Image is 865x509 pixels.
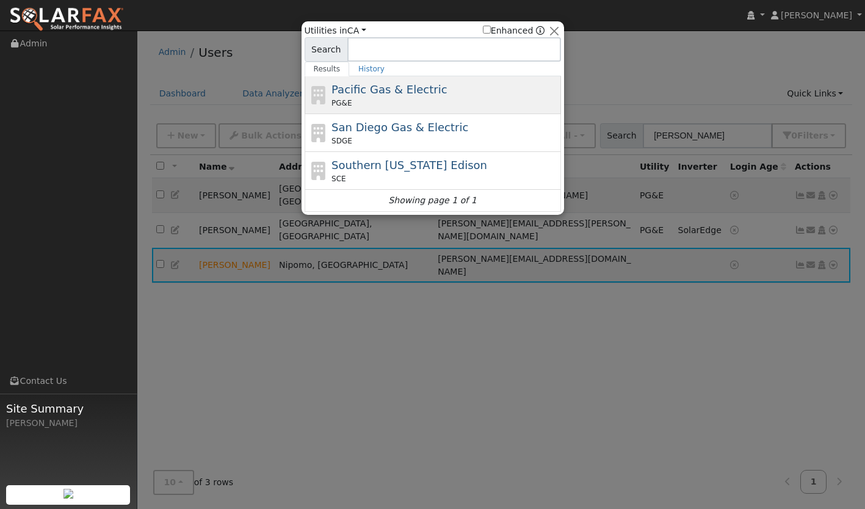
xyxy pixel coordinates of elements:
[331,173,346,184] span: SCE
[388,194,476,207] i: Showing page 1 of 1
[781,10,852,20] span: [PERSON_NAME]
[331,98,352,109] span: PG&E
[331,135,352,146] span: SDGE
[305,62,350,76] a: Results
[305,24,366,37] span: Utilities in
[331,83,447,96] span: Pacific Gas & Electric
[483,24,534,37] label: Enhanced
[63,489,73,499] img: retrieve
[6,417,131,430] div: [PERSON_NAME]
[483,24,545,37] span: Show enhanced providers
[347,26,366,35] a: CA
[9,7,124,32] img: SolarFax
[331,121,468,134] span: San Diego Gas & Electric
[331,159,487,171] span: Southern [US_STATE] Edison
[349,62,394,76] a: History
[305,37,348,62] span: Search
[536,26,545,35] a: Enhanced Providers
[483,26,491,34] input: Enhanced
[6,400,131,417] span: Site Summary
